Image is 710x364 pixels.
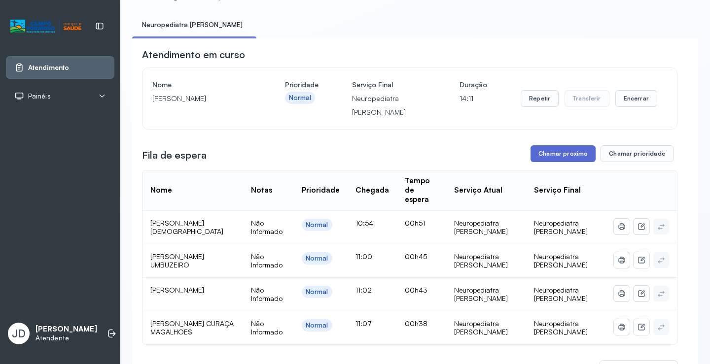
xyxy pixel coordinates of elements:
button: Transferir [565,90,609,107]
button: Encerrar [615,90,657,107]
p: [PERSON_NAME] [35,325,97,334]
p: [PERSON_NAME] [152,92,251,105]
div: Neuropediatra [PERSON_NAME] [454,219,518,236]
div: Normal [289,94,312,102]
div: Tempo de espera [405,176,438,204]
p: Atendente [35,334,97,342]
div: Normal [306,221,328,229]
div: Serviço Final [534,186,581,195]
h4: Duração [460,78,487,92]
div: Prioridade [302,186,340,195]
span: Neuropediatra [PERSON_NAME] [534,219,588,236]
span: 00h51 [405,219,425,227]
span: 00h45 [405,252,427,261]
h4: Prioridade [285,78,319,92]
a: Atendimento [14,63,106,72]
span: Não Informado [251,319,283,336]
div: Neuropediatra [PERSON_NAME] [454,286,518,303]
div: Nome [150,186,172,195]
a: Neuropediatra [PERSON_NAME] [132,17,252,33]
span: [PERSON_NAME][DEMOGRAPHIC_DATA] [150,219,223,236]
span: Não Informado [251,252,283,269]
button: Chamar próximo [531,145,596,162]
div: Neuropediatra [PERSON_NAME] [454,319,518,336]
p: 14:11 [460,92,487,105]
span: 11:02 [355,286,372,294]
span: 11:07 [355,319,372,328]
span: Neuropediatra [PERSON_NAME] [534,252,588,269]
img: Logotipo do estabelecimento [10,18,81,34]
span: Neuropediatra [PERSON_NAME] [534,286,588,303]
span: Não Informado [251,286,283,303]
span: Atendimento [28,64,69,72]
span: [PERSON_NAME] [150,286,204,294]
div: Normal [306,288,328,296]
p: Neuropediatra [PERSON_NAME] [352,92,426,119]
span: [PERSON_NAME] CURAÇA MAGALHOES [150,319,234,336]
div: Normal [306,254,328,263]
div: Notas [251,186,272,195]
div: Normal [306,321,328,330]
h3: Atendimento em curso [142,48,245,62]
span: 11:00 [355,252,372,261]
span: 00h38 [405,319,427,328]
div: Serviço Atual [454,186,502,195]
h4: Serviço Final [352,78,426,92]
span: 10:54 [355,219,373,227]
button: Repetir [521,90,559,107]
span: Não Informado [251,219,283,236]
span: Painéis [28,92,51,100]
button: Chamar prioridade [601,145,674,162]
h3: Fila de espera [142,148,207,162]
span: 00h43 [405,286,427,294]
div: Neuropediatra [PERSON_NAME] [454,252,518,269]
div: Chegada [355,186,389,195]
span: Neuropediatra [PERSON_NAME] [534,319,588,336]
span: [PERSON_NAME] UMBUZEIRO [150,252,204,269]
h4: Nome [152,78,251,92]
